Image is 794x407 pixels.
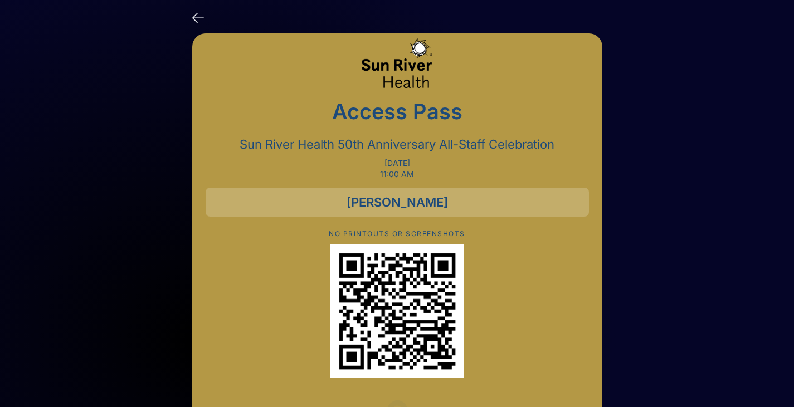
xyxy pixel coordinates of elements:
[206,188,589,217] div: [PERSON_NAME]
[206,136,589,152] p: Sun River Health 50th Anniversary All-Staff Celebration
[206,159,589,168] p: [DATE]
[206,170,589,179] p: 11:00 AM
[330,244,464,378] div: QR Code
[206,95,589,128] p: Access Pass
[206,230,589,238] p: NO PRINTOUTS OR SCREENSHOTS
